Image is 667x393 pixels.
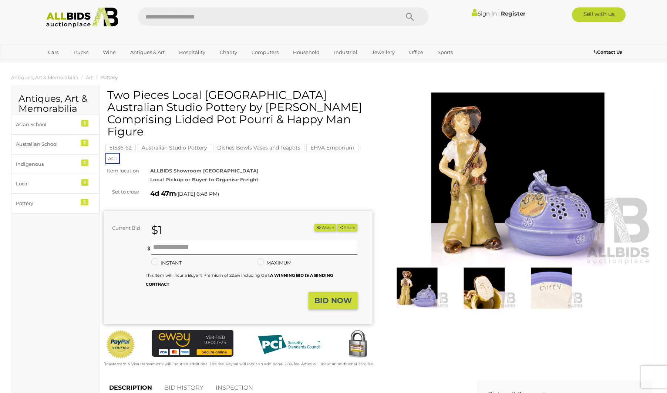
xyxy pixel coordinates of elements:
[98,167,145,175] div: Item location
[152,330,233,357] img: eWAY Payment Gateway
[100,74,118,80] a: Pottery
[472,10,497,17] a: Sign In
[174,46,210,58] a: Hospitality
[98,46,121,58] a: Wine
[520,268,583,309] img: Two Pieces Local Canberra Australian Studio Pottery by Leonie Lucey Comprising Lidded Pot Pourri ...
[16,199,77,208] div: Pottery
[11,115,100,134] a: Asian School 1
[16,140,77,148] div: Australian School
[43,58,105,71] a: [GEOGRAPHIC_DATA]
[104,362,374,366] small: Mastercard & Visa transactions will incur an additional 1.9% fee. Paypal will incur an additional...
[146,273,333,286] small: This Item will incur a Buyer's Premium of 22.5% including GST.
[138,145,211,151] a: Australian Studio Pottery
[501,10,525,17] a: Register
[107,89,371,138] h1: Two Pieces Local [GEOGRAPHIC_DATA] Australian Studio Pottery by [PERSON_NAME] Comprising Lidded P...
[215,46,242,58] a: Charity
[594,48,624,56] a: Contact Us
[68,46,93,58] a: Trucks
[151,223,162,237] strong: $1
[176,191,219,197] span: ( )
[104,224,146,232] div: Current Bid
[404,46,428,58] a: Office
[11,134,100,154] a: Australian School 2
[337,224,357,232] button: Share
[11,194,100,213] a: Pottery 5
[16,179,77,188] div: Local
[433,46,458,58] a: Sports
[309,292,358,309] button: BID NOW
[11,154,100,174] a: Indigenous 1
[213,145,304,151] a: Dishes Bowls Vases and Teapots
[329,46,362,58] a: Industrial
[452,268,516,309] img: Two Pieces Local Canberra Australian Studio Pottery by Leonie Lucey Comprising Lidded Pot Pourri ...
[81,140,88,146] div: 2
[343,330,373,359] img: Secured by Rapid SSL
[150,168,259,174] strong: ALLBIDS Showroom [GEOGRAPHIC_DATA]
[81,159,88,166] div: 1
[86,74,93,80] a: Art
[105,330,136,359] img: Official PayPal Seal
[18,94,92,114] h2: Antiques, Art & Memorabilia
[42,7,122,28] img: Allbids.com.au
[367,46,400,58] a: Jewellery
[314,224,336,232] button: Watch
[81,199,88,205] div: 5
[11,74,78,80] a: Antiques, Art & Memorabilia
[384,93,653,266] img: Two Pieces Local Canberra Australian Studio Pottery by Leonie Lucey Comprising Lidded Pot Pourri ...
[572,7,626,22] a: Sell with us
[213,144,304,151] mark: Dishes Bowls Vases and Teapots
[498,9,500,17] span: |
[252,330,326,359] img: PCI DSS compliant
[81,120,88,127] div: 1
[151,259,182,267] label: INSTANT
[288,46,324,58] a: Household
[391,7,428,26] button: Search
[306,145,358,151] a: EHVA Emporium
[105,153,120,164] span: ACT
[314,296,352,305] strong: BID NOW
[247,46,283,58] a: Computers
[150,189,176,198] strong: 4d 47m
[105,145,136,151] a: 51536-62
[150,177,259,182] strong: Local Pickup or Buyer to Organise Freight
[594,49,622,55] b: Contact Us
[105,144,136,151] mark: 51536-62
[81,179,88,186] div: 1
[257,259,292,267] label: MAXIMUM
[146,273,333,286] b: A WINNING BID IS A BINDING CONTRACT
[314,224,336,232] li: Watch this item
[138,144,211,151] mark: Australian Studio Pottery
[385,268,449,309] img: Two Pieces Local Canberra Australian Studio Pottery by Leonie Lucey Comprising Lidded Pot Pourri ...
[16,160,77,168] div: Indigenous
[125,46,169,58] a: Antiques & Art
[98,188,145,196] div: Set to close
[43,46,63,58] a: Cars
[11,174,100,194] a: Local 1
[16,120,77,129] div: Asian School
[306,144,358,151] mark: EHVA Emporium
[178,191,218,197] span: [DATE] 6:48 PM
